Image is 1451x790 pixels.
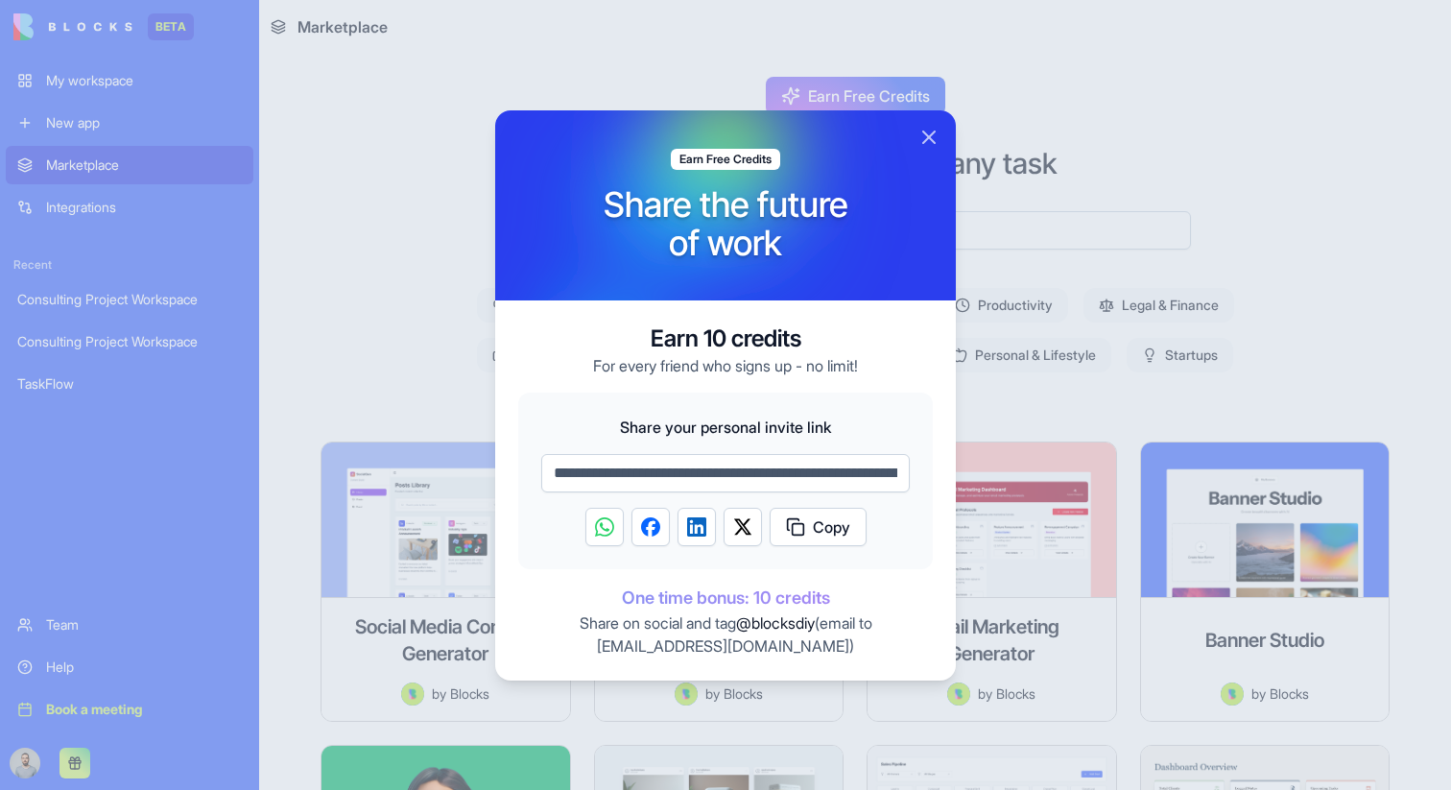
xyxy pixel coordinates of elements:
[593,354,858,377] p: For every friend who signs up - no limit!
[679,152,772,167] span: Earn Free Credits
[518,611,933,658] p: Share on social and tag (email to )
[518,585,933,611] span: One time bonus: 10 credits
[770,508,867,546] button: Copy
[724,508,762,546] button: Share on Twitter
[585,508,624,546] button: Share on WhatsApp
[595,517,614,537] img: WhatsApp
[641,517,660,537] img: Facebook
[678,508,716,546] button: Share on LinkedIn
[736,613,815,633] span: @blocksdiy
[631,508,670,546] button: Share on Facebook
[687,517,706,537] img: LinkedIn
[593,323,858,354] h3: Earn 10 credits
[604,185,848,262] h1: Share the future of work
[733,517,752,537] img: Twitter
[597,636,849,656] a: [EMAIL_ADDRESS][DOMAIN_NAME]
[813,515,850,539] span: Copy
[541,416,910,439] span: Share your personal invite link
